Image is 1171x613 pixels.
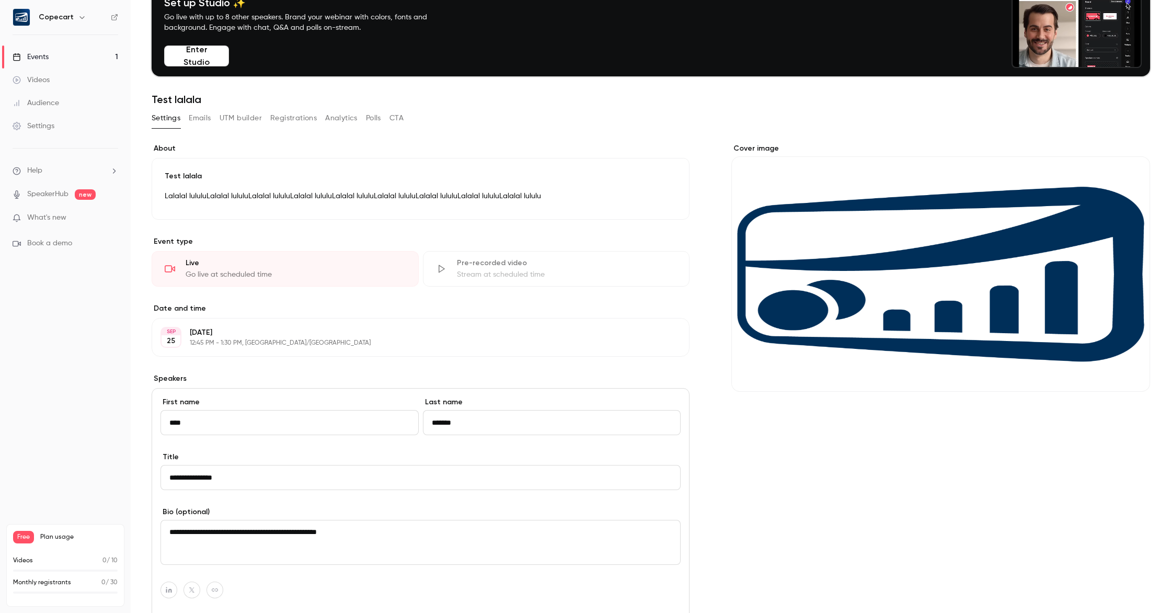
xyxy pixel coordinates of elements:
p: Videos [13,556,33,565]
span: Plan usage [40,533,118,541]
span: 0 [102,558,107,564]
div: SEP [162,328,180,335]
h6: Copecart [39,12,74,22]
label: About [152,143,690,154]
button: Registrations [270,110,317,127]
iframe: Noticeable Trigger [106,213,118,223]
div: Events [13,52,49,62]
p: 12:45 PM - 1:30 PM, [GEOGRAPHIC_DATA]/[GEOGRAPHIC_DATA] [190,339,634,347]
p: Test lalala [165,171,676,181]
li: help-dropdown-opener [13,165,118,176]
div: Live [186,258,406,268]
div: Audience [13,98,59,108]
span: Free [13,531,34,543]
span: new [75,189,96,200]
button: Emails [189,110,211,127]
span: What's new [27,212,66,223]
section: Cover image [731,143,1150,392]
div: Pre-recorded video [457,258,677,268]
button: Enter Studio [164,46,229,66]
label: First name [160,397,419,407]
p: / 30 [101,578,118,587]
div: LiveGo live at scheduled time [152,251,419,287]
button: UTM builder [220,110,262,127]
span: Help [27,165,42,176]
span: Book a demo [27,238,72,249]
a: SpeakerHub [27,189,68,200]
img: Copecart [13,9,30,26]
p: Monthly registrants [13,578,71,587]
label: Bio (optional) [160,507,681,517]
label: Cover image [731,143,1150,154]
label: Date and time [152,303,690,314]
div: Pre-recorded videoStream at scheduled time [423,251,690,287]
button: Analytics [325,110,358,127]
p: 25 [167,336,175,346]
label: Last name [423,397,681,407]
button: Settings [152,110,180,127]
div: Go live at scheduled time [186,269,406,280]
span: 0 [101,580,106,586]
p: Lalalal lululuLalalal lululuLalalal lululuLalalal lululuLalalal lululuLalalal lululuLalalal lulul... [165,190,676,202]
h1: Test lalala [152,93,1150,106]
p: Go live with up to 8 other speakers. Brand your webinar with colors, fonts and background. Engage... [164,12,452,33]
p: [DATE] [190,327,634,338]
p: Event type [152,236,690,247]
div: Settings [13,121,54,131]
p: / 10 [102,556,118,565]
button: CTA [389,110,404,127]
div: Videos [13,75,50,85]
label: Speakers [152,373,690,384]
button: Polls [366,110,381,127]
label: Title [160,452,681,462]
div: Stream at scheduled time [457,269,677,280]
